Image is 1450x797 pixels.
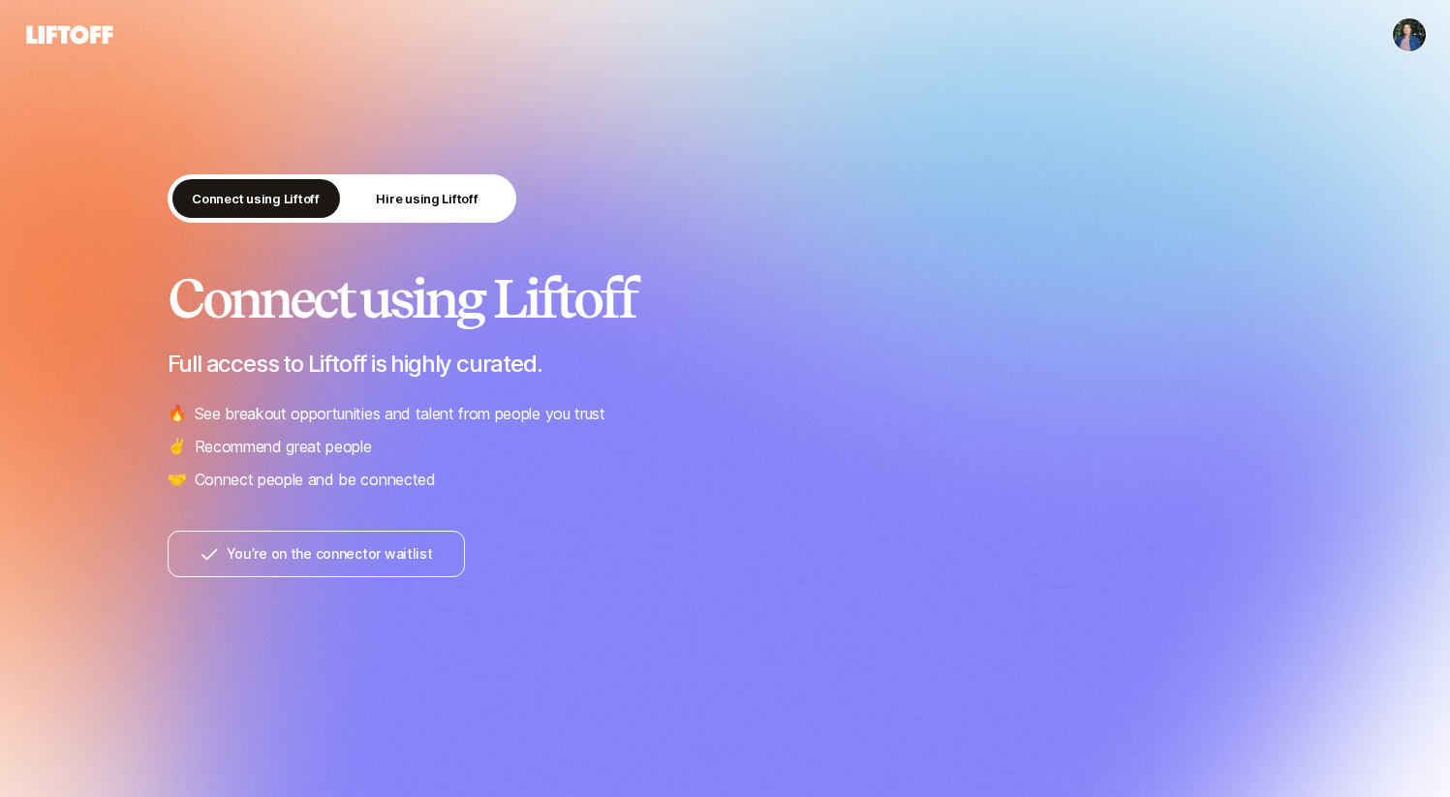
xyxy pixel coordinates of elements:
[168,351,1283,378] p: Full access to Liftoff is highly curated.
[195,401,605,426] p: See breakout opportunities and talent from people you trust
[168,401,187,426] span: 🔥
[168,269,1283,327] h2: Connect using Liftoff
[168,531,465,577] button: You’re on the connector waitlist
[168,467,187,492] span: 🤝
[1392,17,1427,52] button: Anton Castro
[195,467,436,492] p: Connect people and be connected
[376,189,478,208] p: Hire using Liftoff
[168,434,187,459] span: ✌️
[192,189,320,208] p: Connect using Liftoff
[195,434,372,459] p: Recommend great people
[1393,18,1426,51] img: Anton Castro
